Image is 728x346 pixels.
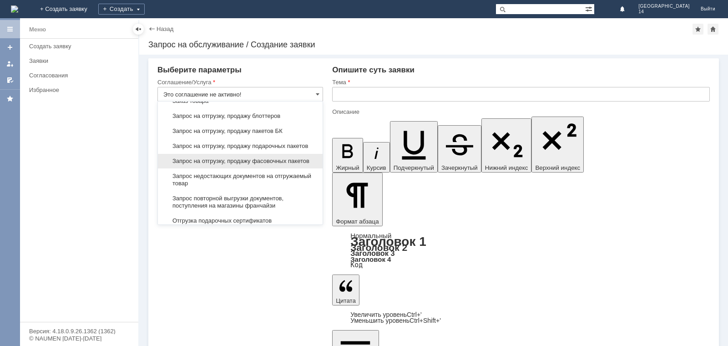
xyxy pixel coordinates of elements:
[29,43,133,50] div: Создать заявку
[163,195,317,209] span: Запрос повторной выгрузки документов, поступления на магазины франчайзи
[693,24,703,35] div: Добавить в избранное
[163,217,317,224] span: Отгрузка подарочных сертификатов
[29,72,133,79] div: Согласования
[350,311,422,318] a: Increase
[332,66,415,74] span: Опишите суть заявки
[394,164,434,171] span: Подчеркнутый
[336,164,359,171] span: Жирный
[390,121,438,173] button: Подчеркнутый
[29,328,129,334] div: Версия: 4.18.0.9.26.1362 (1362)
[638,9,690,15] span: 14
[531,117,584,173] button: Верхний индекс
[98,4,145,15] div: Создать
[350,242,407,253] a: Заголовок 2
[157,66,242,74] span: Выберите параметры
[438,125,481,173] button: Зачеркнутый
[3,73,17,87] a: Мои согласования
[29,336,129,341] div: © NAUMEN [DATE]-[DATE]
[481,118,532,173] button: Нижний индекс
[407,311,422,318] span: Ctrl+'
[29,24,46,35] div: Меню
[336,297,356,304] span: Цитата
[29,86,123,93] div: Избранное
[350,234,426,249] a: Заголовок 1
[133,24,144,35] div: Скрыть меню
[332,173,382,226] button: Формат абзаца
[163,127,317,135] span: Запрос на отгрузку, продажу пакетов БК
[163,142,317,150] span: Запрос на отгрузку, продажу подарочных пакетов
[409,317,441,324] span: Ctrl+Shift+'
[350,249,394,257] a: Заголовок 3
[535,164,580,171] span: Верхний индекс
[11,5,18,13] a: Перейти на домашнюю страницу
[367,164,386,171] span: Курсив
[336,218,379,225] span: Формат абзаца
[25,39,136,53] a: Создать заявку
[25,68,136,82] a: Согласования
[332,312,710,324] div: Цитата
[332,233,710,268] div: Формат абзаца
[11,5,18,13] img: logo
[350,261,363,269] a: Код
[148,40,719,49] div: Запрос на обслуживание / Создание заявки
[332,109,708,115] div: Описание
[638,4,690,9] span: [GEOGRAPHIC_DATA]
[332,79,708,85] div: Тема
[163,112,317,120] span: Запрос на отгрузку, продажу блоттеров
[163,173,317,187] span: Запрос недостающих документов на отгружаемый товар
[332,138,363,173] button: Жирный
[163,158,317,165] span: Запрос на отгрузку, продажу фасовочных пакетов
[363,142,390,173] button: Курсив
[157,79,321,85] div: Соглашение/Услуга
[485,164,528,171] span: Нижний индекс
[350,317,441,324] a: Decrease
[585,4,594,13] span: Расширенный поиск
[441,164,478,171] span: Зачеркнутый
[157,25,173,32] a: Назад
[332,275,359,305] button: Цитата
[708,24,718,35] div: Сделать домашней страницей
[29,57,133,64] div: Заявки
[350,255,391,263] a: Заголовок 4
[25,54,136,68] a: Заявки
[3,56,17,71] a: Мои заявки
[3,40,17,55] a: Создать заявку
[350,232,391,239] a: Нормальный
